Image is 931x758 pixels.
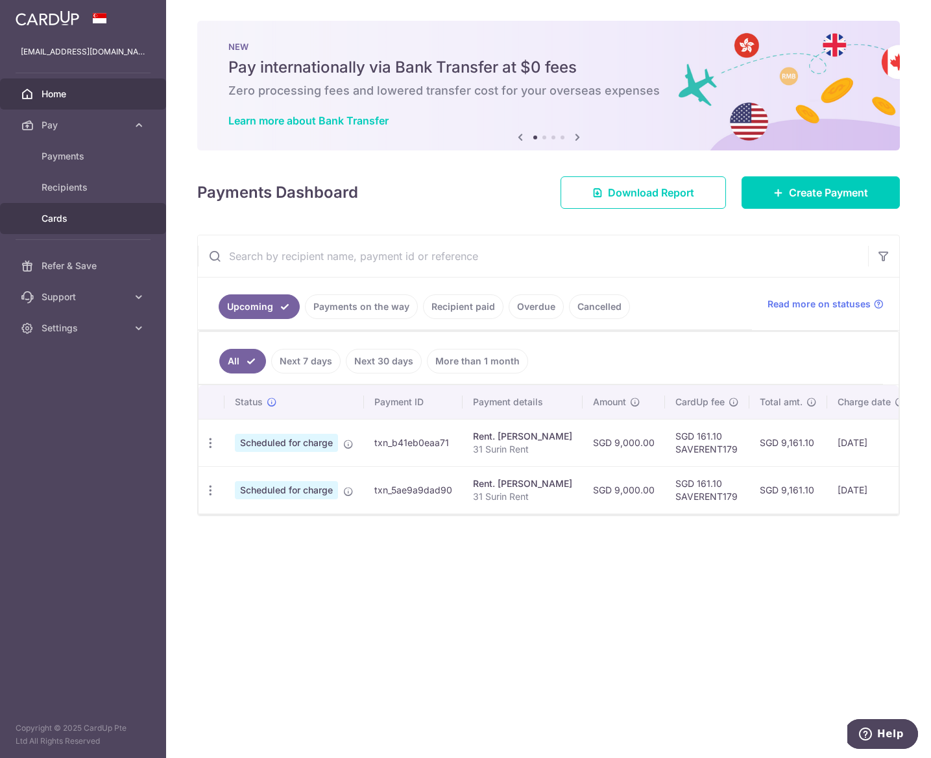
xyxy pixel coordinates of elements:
h4: Payments Dashboard [197,181,358,204]
td: txn_5ae9a9dad90 [364,466,463,514]
td: SGD 9,161.10 [749,419,827,466]
p: NEW [228,41,869,52]
h5: Pay internationally via Bank Transfer at $0 fees [228,57,869,78]
td: SGD 161.10 SAVERENT179 [665,419,749,466]
span: Status [235,396,263,409]
td: [DATE] [827,419,915,466]
a: Download Report [561,176,726,209]
span: Amount [593,396,626,409]
div: Rent. [PERSON_NAME] [473,477,572,490]
a: Create Payment [742,176,900,209]
th: Payment details [463,385,583,419]
a: Recipient paid [423,294,503,319]
a: Overdue [509,294,564,319]
img: CardUp [16,10,79,26]
span: Help [30,9,56,21]
span: Home [42,88,127,101]
iframe: Opens a widget where you can find more information [847,719,918,752]
td: SGD 161.10 SAVERENT179 [665,466,749,514]
td: SGD 9,000.00 [583,419,665,466]
span: Download Report [608,185,694,200]
h6: Zero processing fees and lowered transfer cost for your overseas expenses [228,83,869,99]
span: Cards [42,212,127,225]
span: Recipients [42,181,127,194]
td: SGD 9,000.00 [583,466,665,514]
span: Scheduled for charge [235,434,338,452]
div: Rent. [PERSON_NAME] [473,430,572,443]
span: Total amt. [760,396,803,409]
a: Next 30 days [346,349,422,373]
a: Payments on the way [305,294,418,319]
span: Settings [42,322,127,335]
span: Pay [42,119,127,132]
a: More than 1 month [427,349,528,373]
a: Learn more about Bank Transfer [228,114,389,127]
span: CardUp fee [675,396,725,409]
a: All [219,349,266,373]
span: Create Payment [789,185,868,200]
span: Refer & Save [42,259,127,272]
span: Read more on statuses [768,298,871,311]
a: Cancelled [569,294,630,319]
td: txn_b41eb0eaa71 [364,419,463,466]
img: Bank transfer banner [197,21,900,150]
span: Charge date [838,396,891,409]
p: 31 Surin Rent [473,443,572,456]
span: Payments [42,150,127,163]
span: Scheduled for charge [235,481,338,499]
a: Next 7 days [271,349,341,373]
th: Payment ID [364,385,463,419]
span: Support [42,290,127,303]
p: 31 Surin Rent [473,490,572,503]
td: [DATE] [827,466,915,514]
a: Read more on statuses [768,298,884,311]
td: SGD 9,161.10 [749,466,827,514]
p: [EMAIL_ADDRESS][DOMAIN_NAME] [21,45,145,58]
a: Upcoming [219,294,300,319]
input: Search by recipient name, payment id or reference [198,235,868,277]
